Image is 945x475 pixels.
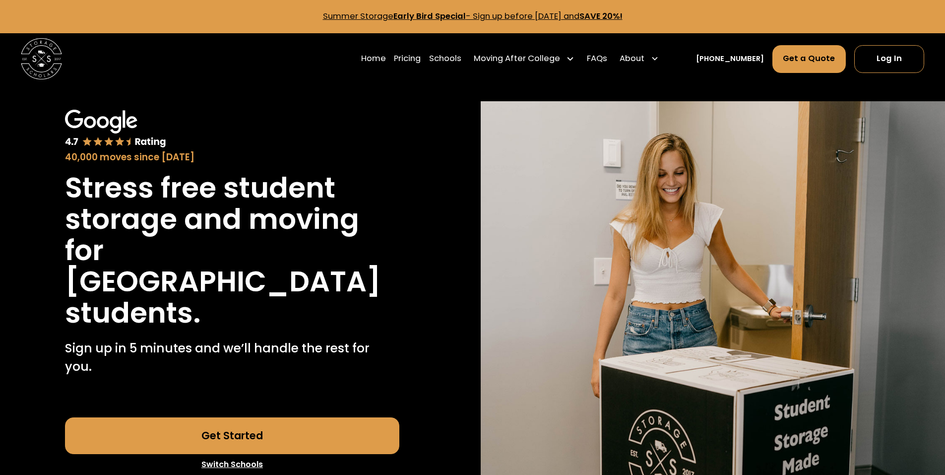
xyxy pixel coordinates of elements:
img: Google 4.7 star rating [65,110,166,148]
a: FAQs [587,44,607,73]
div: Moving After College [470,44,579,73]
a: [PHONE_NUMBER] [696,54,764,65]
div: Moving After College [474,53,560,65]
img: Storage Scholars main logo [21,38,62,79]
h1: [GEOGRAPHIC_DATA] [65,266,381,297]
a: Schools [429,44,461,73]
strong: SAVE 20%! [579,10,623,22]
div: About [620,53,644,65]
a: Switch Schools [65,454,399,475]
a: Get a Quote [772,45,846,73]
div: 40,000 moves since [DATE] [65,150,399,164]
strong: Early Bird Special [393,10,466,22]
a: Log In [854,45,924,73]
a: Summer StorageEarly Bird Special- Sign up before [DATE] andSAVE 20%! [323,10,623,22]
h1: students. [65,297,201,329]
a: Get Started [65,417,399,455]
div: About [616,44,663,73]
a: Pricing [394,44,421,73]
h1: Stress free student storage and moving for [65,172,399,266]
a: Home [361,44,386,73]
p: Sign up in 5 minutes and we’ll handle the rest for you. [65,339,399,376]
